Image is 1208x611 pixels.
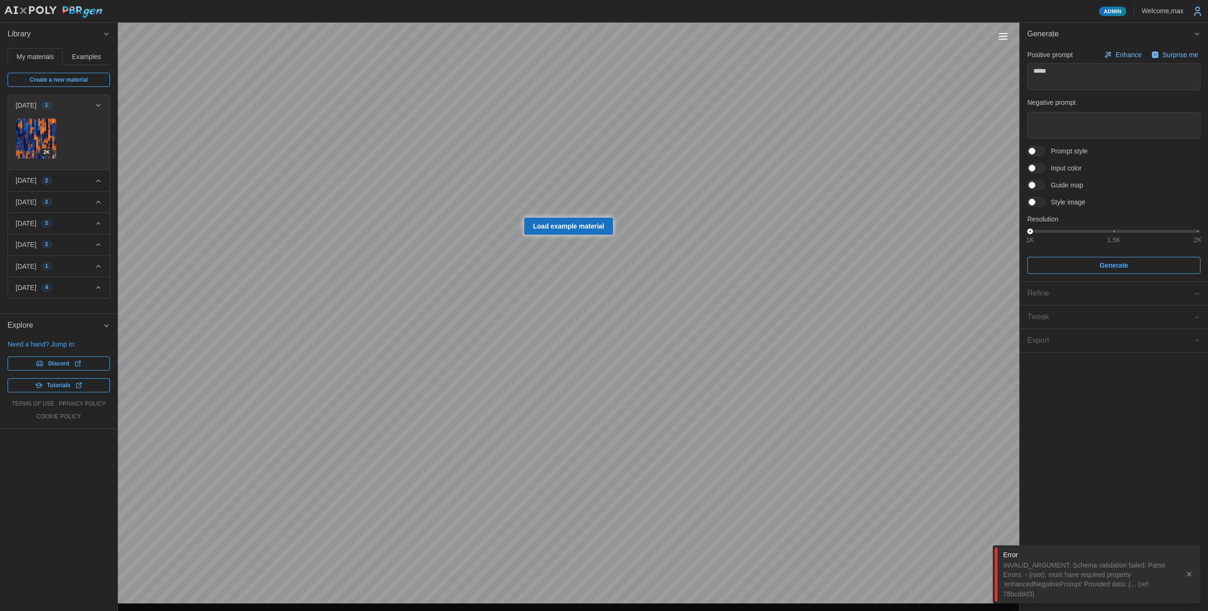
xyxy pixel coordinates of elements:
span: 4 [45,284,48,291]
p: [DATE] [16,262,36,271]
span: Explore [8,314,103,337]
p: [DATE] [16,219,36,228]
button: [DATE]2 [8,234,109,255]
div: [DATE]1 [8,116,109,170]
p: Welcome, max [1142,6,1183,16]
p: Enhance [1116,50,1143,59]
span: Tutorials [47,379,71,392]
button: [DATE]2 [8,170,109,191]
span: Style image [1045,197,1085,207]
span: 2 [45,220,48,227]
span: Examples [72,53,101,60]
a: privacy policy [59,400,106,408]
span: Library [8,23,103,46]
div: Generate [1020,46,1208,282]
a: cookie policy [36,413,81,421]
span: Prompt style [1045,146,1088,156]
button: [DATE]2 [8,192,109,212]
p: [DATE] [16,101,36,110]
span: 1 [45,263,48,270]
p: Positive prompt [1027,50,1073,59]
p: [DATE] [16,283,36,292]
button: Generate [1020,23,1208,46]
span: 2 K [43,149,50,156]
span: Input color [1045,163,1082,173]
button: [DATE]1 [8,95,109,116]
a: terms of use [12,400,54,408]
button: [DATE]2 [8,213,109,234]
p: Need a hand? Jump in: [8,339,110,349]
span: 2 [45,198,48,206]
a: rcbC0DybKERfNaLM970X2K [16,118,57,159]
img: rcbC0DybKERfNaLM970X [16,119,56,159]
span: Generate [1099,257,1128,273]
span: Export [1027,329,1193,352]
p: [DATE] [16,240,36,249]
span: Admin [1104,7,1121,16]
p: [DATE] [16,197,36,207]
span: Discord [48,357,69,370]
button: Enhance [1102,48,1144,61]
button: [DATE]4 [8,277,109,298]
button: Export [1020,329,1208,352]
button: Surprise me [1149,48,1200,61]
p: Negative prompt [1027,98,1200,107]
span: Tweak [1027,305,1193,329]
span: Guide map [1045,180,1083,190]
a: Create a new material [8,73,110,87]
span: 1 [45,102,48,109]
img: AIxPoly PBRgen [4,6,103,18]
a: Load example material [524,218,613,235]
p: Surprise me [1163,50,1200,59]
a: Discord [8,356,110,371]
p: Resolution [1027,214,1200,224]
span: 2 [45,177,48,185]
div: INVALID_ARGUMENT: Schema validation failed. Parse Errors: - (root): must have required property '... [1003,560,1178,599]
button: Tweak [1020,305,1208,329]
span: Load example material [533,218,604,234]
span: Generate [1027,23,1193,46]
span: My materials [17,53,54,60]
div: Refine [1027,288,1193,299]
p: [DATE] [16,176,36,185]
div: Error [1003,550,1178,560]
span: Create a new material [30,73,88,86]
button: Refine [1020,282,1208,305]
button: Toggle viewport controls [997,30,1010,43]
span: 2 [45,241,48,248]
button: [DATE]1 [8,256,109,277]
a: Tutorials [8,378,110,392]
button: Generate [1027,257,1200,274]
